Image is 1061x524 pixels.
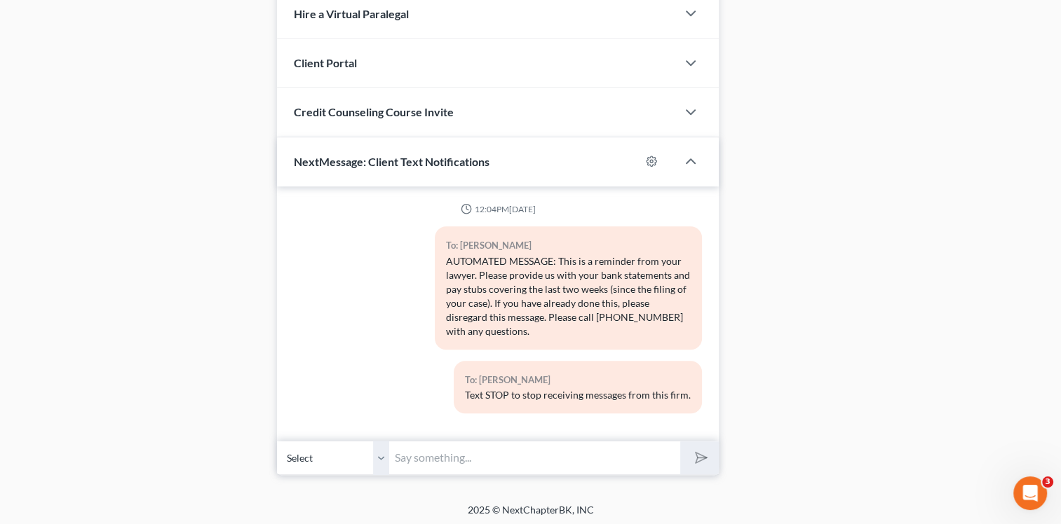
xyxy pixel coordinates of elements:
[294,56,357,69] span: Client Portal
[446,254,691,338] div: AUTOMATED MESSAGE: This is a reminder from your lawyer. Please provide us with your bank statemen...
[1013,476,1047,510] iframe: Intercom live chat
[294,7,409,20] span: Hire a Virtual Paralegal
[446,237,691,254] div: To: [PERSON_NAME]
[389,441,680,475] input: Say something...
[294,155,489,168] span: NextMessage: Client Text Notifications
[294,203,702,215] div: 12:04PM[DATE]
[465,372,691,388] div: To: [PERSON_NAME]
[465,388,691,402] div: Text STOP to stop receiving messages from this firm.
[294,105,454,118] span: Credit Counseling Course Invite
[1042,476,1053,488] span: 3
